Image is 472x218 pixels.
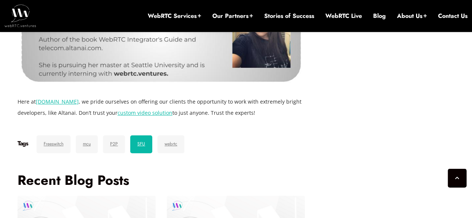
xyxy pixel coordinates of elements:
a: webrtc [157,135,184,153]
a: SFU [130,135,152,153]
a: WebRTC Live [325,12,362,20]
a: About Us [397,12,427,20]
a: mcu [76,135,98,153]
p: Here at , we pride ourselves on offering our clients the opportunity to work with extremely brigh... [18,96,305,119]
a: custom video solution [118,109,172,116]
a: WebRTC Services [148,12,201,20]
a: [DOMAIN_NAME] [36,98,79,105]
h3: Recent Blog Posts [18,172,305,188]
a: Freeswitch [37,135,71,153]
h6: Tags [18,140,28,147]
a: Stories of Success [264,12,314,20]
a: Contact Us [438,12,468,20]
img: WebRTC.ventures [4,4,36,27]
a: Blog [373,12,386,20]
a: P2P [103,135,125,153]
a: Our Partners [212,12,253,20]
